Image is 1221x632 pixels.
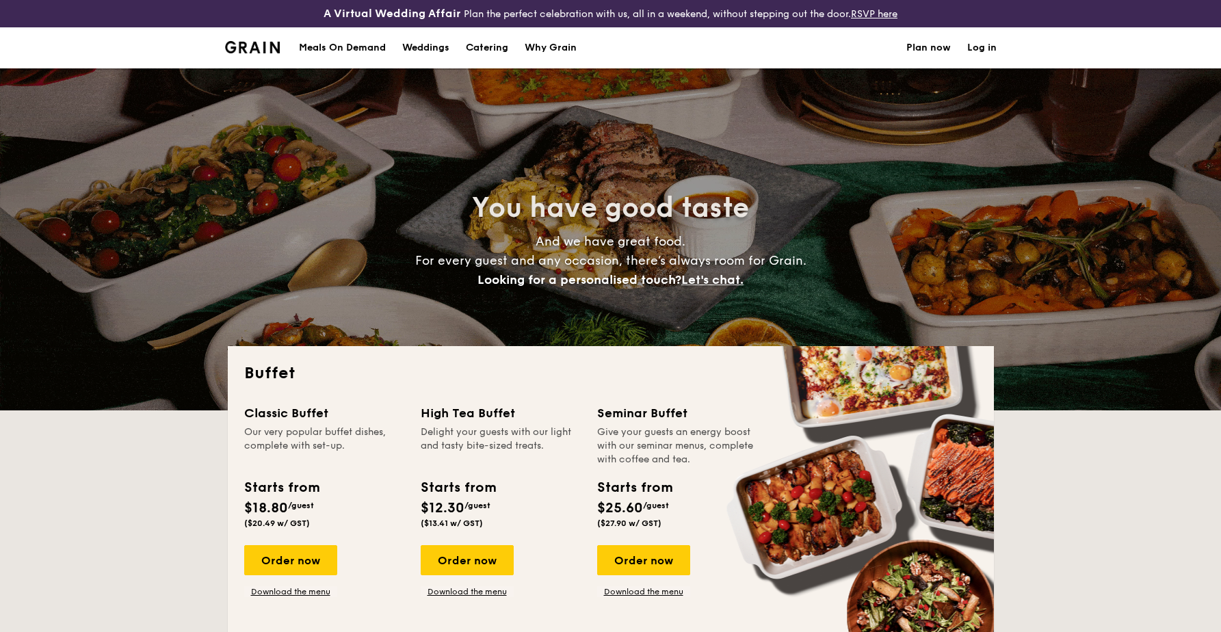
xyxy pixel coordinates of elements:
[643,501,669,510] span: /guest
[324,5,461,22] h4: A Virtual Wedding Affair
[421,425,581,466] div: Delight your guests with our light and tasty bite-sized treats.
[906,27,951,68] a: Plan now
[421,500,464,516] span: $12.30
[421,586,514,597] a: Download the menu
[244,518,310,528] span: ($20.49 w/ GST)
[597,425,757,466] div: Give your guests an energy boost with our seminar menus, complete with coffee and tea.
[421,477,495,498] div: Starts from
[477,272,681,287] span: Looking for a personalised touch?
[464,501,490,510] span: /guest
[421,404,581,423] div: High Tea Buffet
[525,27,577,68] div: Why Grain
[597,586,690,597] a: Download the menu
[851,8,897,20] a: RSVP here
[516,27,585,68] a: Why Grain
[394,27,458,68] a: Weddings
[244,363,977,384] h2: Buffet
[217,5,1005,22] div: Plan the perfect celebration with us, all in a weekend, without stepping out the door.
[244,500,288,516] span: $18.80
[421,545,514,575] div: Order now
[244,425,404,466] div: Our very popular buffet dishes, complete with set-up.
[597,545,690,575] div: Order now
[225,41,280,53] a: Logotype
[967,27,997,68] a: Log in
[681,272,744,287] span: Let's chat.
[244,545,337,575] div: Order now
[421,518,483,528] span: ($13.41 w/ GST)
[402,27,449,68] div: Weddings
[415,234,806,287] span: And we have great food. For every guest and any occasion, there’s always room for Grain.
[291,27,394,68] a: Meals On Demand
[597,477,672,498] div: Starts from
[472,192,749,224] span: You have good taste
[244,586,337,597] a: Download the menu
[225,41,280,53] img: Grain
[299,27,386,68] div: Meals On Demand
[597,404,757,423] div: Seminar Buffet
[597,518,661,528] span: ($27.90 w/ GST)
[597,500,643,516] span: $25.60
[288,501,314,510] span: /guest
[466,27,508,68] h1: Catering
[458,27,516,68] a: Catering
[244,477,319,498] div: Starts from
[244,404,404,423] div: Classic Buffet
